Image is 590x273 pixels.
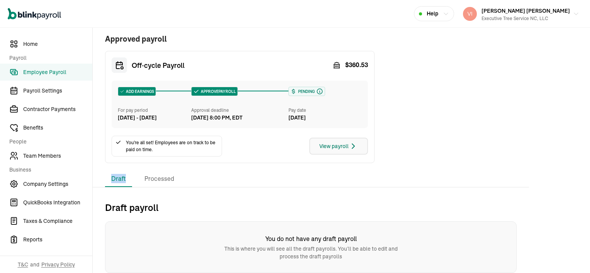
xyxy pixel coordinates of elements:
span: Payroll [9,54,88,62]
span: Reports [23,236,92,244]
li: Processed [138,171,180,187]
span: Contractor Payments [23,105,92,113]
span: APPROVE PAYROLL [199,89,236,94]
span: Help [427,10,438,18]
span: People [9,138,88,146]
div: Pay date [288,107,362,114]
div: [DATE] - [DATE] [118,114,191,122]
span: Team Members [23,152,92,160]
p: This is where you will see all the draft payrolls. You’ll be able to edit and process the draft p... [218,245,404,260]
span: Off‑cycle Payroll [132,60,185,71]
span: Privacy Policy [41,261,75,268]
h6: You do not have any draft payroll [218,234,404,243]
h2: Draft payroll [105,201,517,214]
h1: Approved payroll [105,33,375,45]
button: [PERSON_NAME] [PERSON_NAME]Executive Tree Service NC, LLC [460,4,582,24]
span: T&C [18,261,28,268]
button: View payroll [309,138,368,155]
div: [DATE] 8:00 PM, EDT [191,114,242,122]
span: QuickBooks Integration [23,199,92,207]
span: Business [9,166,88,174]
span: Benefits [23,124,92,132]
button: Help [414,6,454,21]
div: Executive Tree Service NC, LLC [481,15,570,22]
span: Taxes & Compliance [23,217,92,225]
nav: Global [8,3,61,25]
span: Employee Payroll [23,68,92,76]
div: [DATE] [288,114,362,122]
span: Company Settings [23,180,92,188]
span: You're all set! Employees are on track to be paid on time. [126,139,219,153]
span: $ 360.53 [345,61,368,70]
span: Payroll Settings [23,87,92,95]
span: [PERSON_NAME] [PERSON_NAME] [481,7,570,14]
div: ADD EARNINGS [118,87,156,96]
iframe: Chat Widget [551,236,590,273]
span: Pending [297,89,315,94]
li: Draft [105,171,132,187]
div: View payroll [319,142,358,151]
span: Home [23,40,92,48]
div: For pay period [118,107,191,114]
div: Approval deadline [191,107,286,114]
